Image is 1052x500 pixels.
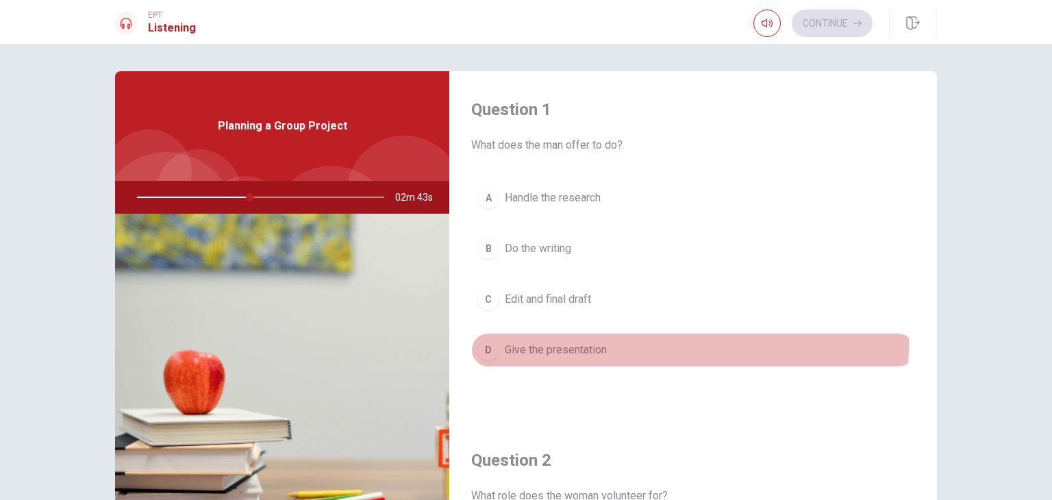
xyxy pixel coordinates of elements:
[505,240,571,257] span: Do the writing
[471,333,915,367] button: DGive the presentation
[505,291,591,308] span: Edit and final draft
[477,238,499,260] div: B
[471,232,915,266] button: BDo the writing
[477,187,499,209] div: A
[505,342,607,358] span: Give the presentation
[148,20,196,36] h1: Listening
[471,449,915,471] h4: Question 2
[395,181,444,214] span: 02m 43s
[471,99,915,121] h4: Question 1
[471,181,915,215] button: AHandle the research
[218,118,347,134] span: Planning a Group Project
[471,282,915,316] button: CEdit and final draft
[471,137,915,153] span: What does the man offer to do?
[505,190,601,206] span: Handle the research
[477,288,499,310] div: C
[148,10,196,20] span: EPT
[477,339,499,361] div: D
